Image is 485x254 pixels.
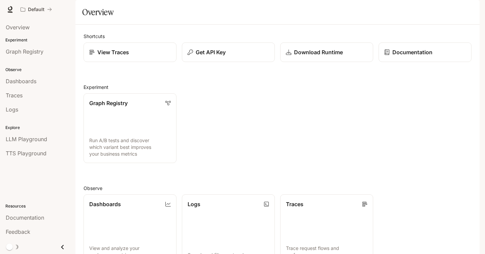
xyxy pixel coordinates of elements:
[188,200,200,208] p: Logs
[89,200,121,208] p: Dashboards
[182,42,275,62] button: Get API Key
[97,48,129,56] p: View Traces
[294,48,343,56] p: Download Runtime
[84,84,472,91] h2: Experiment
[392,48,432,56] p: Documentation
[84,93,176,163] a: Graph RegistryRun A/B tests and discover which variant best improves your business metrics
[82,5,114,19] h1: Overview
[84,33,472,40] h2: Shortcuts
[18,3,55,16] button: All workspaces
[28,7,44,12] p: Default
[84,185,472,192] h2: Observe
[84,42,176,62] a: View Traces
[280,42,373,62] a: Download Runtime
[89,137,171,157] p: Run A/B tests and discover which variant best improves your business metrics
[379,42,472,62] a: Documentation
[286,200,303,208] p: Traces
[89,99,128,107] p: Graph Registry
[196,48,226,56] p: Get API Key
